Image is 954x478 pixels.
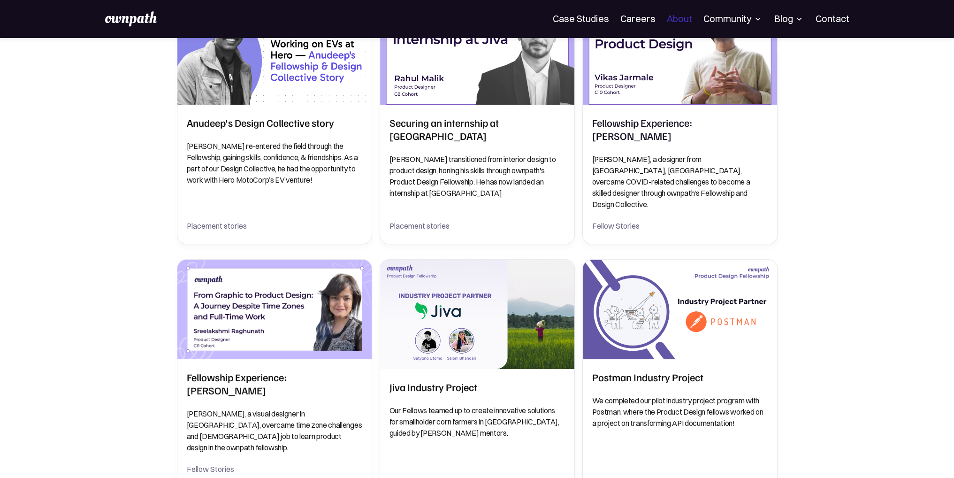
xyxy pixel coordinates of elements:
[389,116,565,142] h2: Securing an internship at [GEOGRAPHIC_DATA]
[774,13,804,24] div: Blog
[389,380,477,393] h2: Jiva Industry Project
[592,154,768,210] p: [PERSON_NAME], a designer from [GEOGRAPHIC_DATA], [GEOGRAPHIC_DATA], overcame COVID-related chall...
[703,13,763,24] div: Community
[553,13,609,24] a: Case Studies
[592,395,768,429] p: We completed our pilot industry project program with Postman, where the Product Design fellows wo...
[592,116,768,142] h2: Fellowship Experience: [PERSON_NAME]
[187,116,334,129] h2: Anudeep's Design Collective story
[389,154,565,199] p: [PERSON_NAME] transitioned from interior design to product design, honing his skills through ownp...
[187,219,362,232] div: Placement stories
[620,13,655,24] a: Careers
[380,260,574,369] img: Jiva Industry Project
[389,219,565,232] div: Placement stories
[666,13,692,24] a: About
[592,219,768,232] div: Fellow Stories
[592,370,703,384] h2: Postman Industry Project
[187,370,362,397] h2: Fellowship Experience: [PERSON_NAME]
[389,405,565,439] p: Our Fellows teamed up to create innovative solutions for smallholder corn farmers in [GEOGRAPHIC_...
[583,260,777,360] img: Postman Industry Project
[177,260,372,359] img: Fellowship Experience: Sreelakshmi Raghunath
[187,140,362,185] p: [PERSON_NAME] re-entered the field through the Fellowship, gaining skills, confidence, & friendsh...
[187,408,362,453] p: [PERSON_NAME], a visual designer in [GEOGRAPHIC_DATA], overcame time zone challenges and [DEMOGRA...
[815,13,849,24] a: Contact
[187,463,362,476] div: Fellow Stories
